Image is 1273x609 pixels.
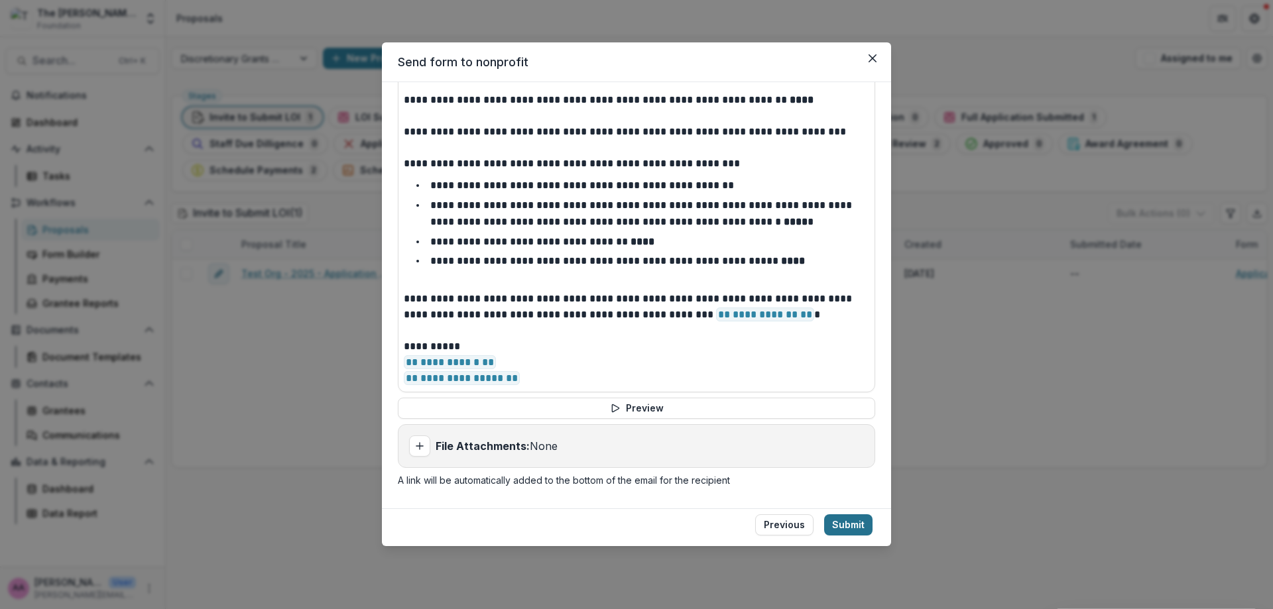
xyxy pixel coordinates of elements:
button: Close [862,48,883,69]
button: Submit [824,514,873,535]
button: Preview [398,398,875,419]
button: Add attachment [409,435,430,457]
header: Send form to nonprofit [382,42,891,82]
p: A link will be automatically added to the bottom of the email for the recipient [398,473,875,487]
button: Previous [755,514,814,535]
strong: File Attachments: [436,439,530,453]
p: None [436,438,558,454]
